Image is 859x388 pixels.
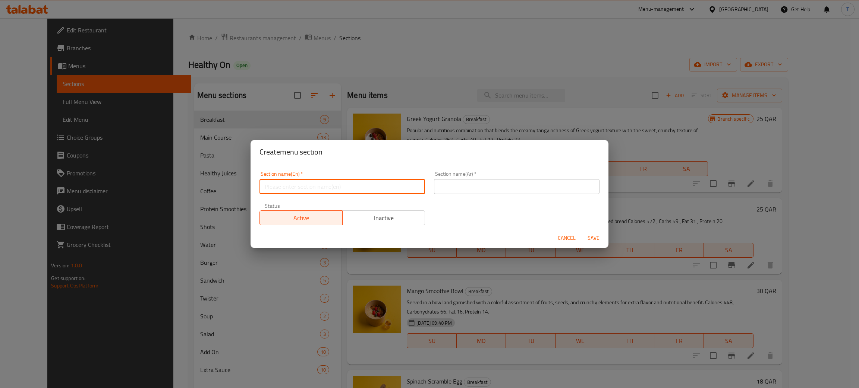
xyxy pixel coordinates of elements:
input: Please enter section name(ar) [434,179,600,194]
input: Please enter section name(en) [259,179,425,194]
span: Cancel [558,233,576,243]
span: Inactive [346,213,422,223]
h2: Create menu section [259,146,600,158]
button: Save [582,231,605,245]
button: Inactive [342,210,425,225]
button: Cancel [555,231,579,245]
span: Save [585,233,602,243]
span: Active [263,213,340,223]
button: Active [259,210,343,225]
